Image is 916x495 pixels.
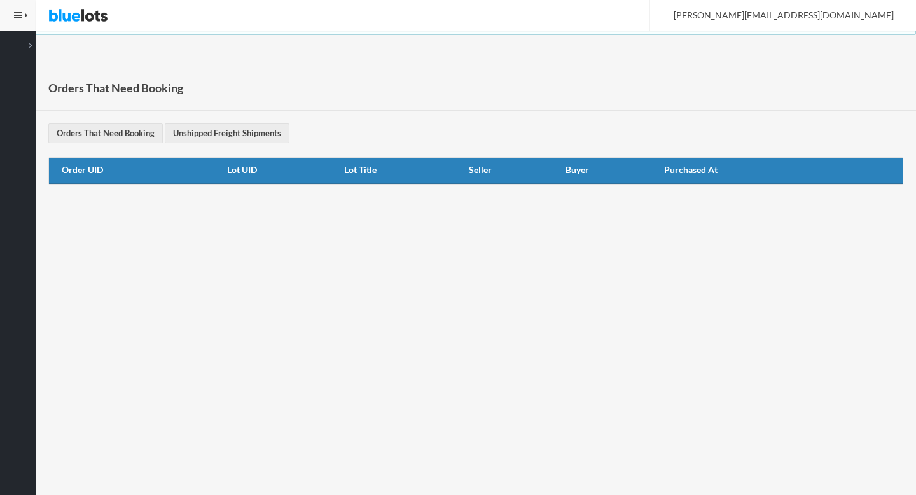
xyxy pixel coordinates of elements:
a: Unshipped Freight Shipments [165,123,289,143]
th: Lot Title [339,158,464,183]
th: Purchased At [659,158,845,183]
th: Buyer [560,158,659,183]
th: Lot UID [222,158,339,183]
h1: Orders That Need Booking [48,78,183,97]
th: Order UID [49,158,222,183]
th: Seller [464,158,560,183]
span: [PERSON_NAME][EMAIL_ADDRESS][DOMAIN_NAME] [660,10,894,20]
a: Orders That Need Booking [48,123,163,143]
